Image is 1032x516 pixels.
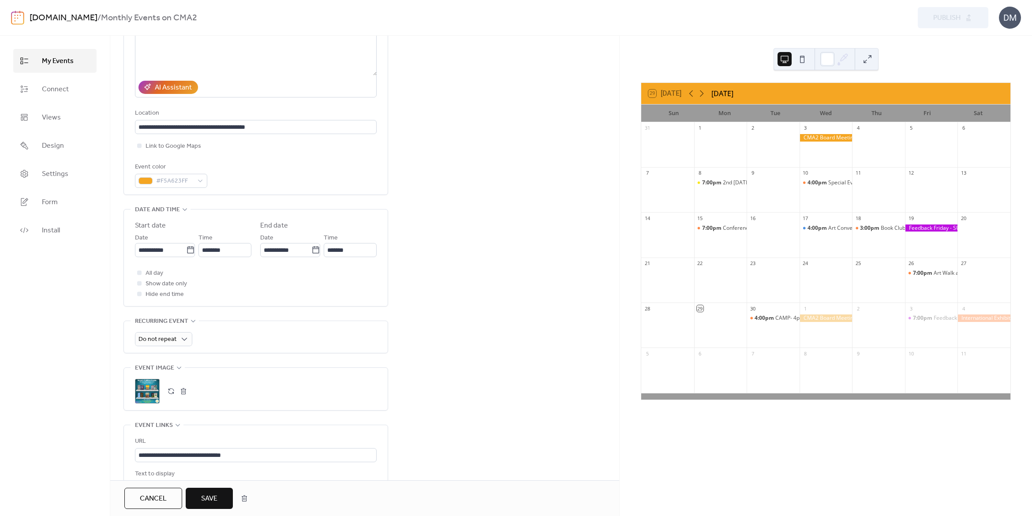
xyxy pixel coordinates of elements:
div: 5 [908,125,914,131]
button: Cancel [124,488,182,509]
span: Install [42,225,60,236]
div: 15 [697,215,703,221]
button: Save [186,488,233,509]
div: 8 [697,170,703,176]
span: 7:00pm [702,179,723,187]
div: 9 [749,170,756,176]
div: 3 [908,305,914,312]
span: Link to Google Maps [146,141,201,152]
a: Install [13,218,97,242]
div: Thu [851,105,902,122]
span: 4:00pm [808,179,828,187]
div: 17 [802,215,809,221]
div: End date [260,221,288,231]
div: 27 [960,260,967,267]
span: Connect [42,84,69,95]
div: Location [135,108,375,119]
div: DM [999,7,1021,29]
div: 6 [960,125,967,131]
a: Settings [13,162,97,186]
div: 4 [855,125,861,131]
span: Do not repeat [138,333,176,345]
span: 7:00pm [702,224,723,232]
span: Design [42,141,64,151]
a: [DOMAIN_NAME] [30,10,97,26]
span: #F5A623FF [156,176,193,187]
div: 9 [855,350,861,357]
a: My Events [13,49,97,73]
div: Fri [902,105,953,122]
div: CAMP- 4pm EDT - [PERSON_NAME] [775,314,862,322]
div: 19 [908,215,914,221]
div: 2nd [DATE] Guest Artist Series with [PERSON_NAME]- 7pm EDT - [PERSON_NAME] [723,179,924,187]
b: Monthly Events on CMA2 [101,10,197,26]
div: 12 [908,170,914,176]
div: 13 [960,170,967,176]
a: Form [13,190,97,214]
div: URL [135,436,375,447]
a: Design [13,134,97,157]
div: 3 [802,125,809,131]
span: Show date only [146,279,187,289]
span: Time [324,233,338,243]
span: Date and time [135,205,180,215]
div: 20 [960,215,967,221]
span: Time [198,233,213,243]
div: 23 [749,260,756,267]
div: 2 [855,305,861,312]
div: 2nd Monday Guest Artist Series with Jacqui Ross- 7pm EDT - Darcel Deneau [694,179,747,187]
div: 26 [908,260,914,267]
div: 11 [960,350,967,357]
span: Views [42,112,61,123]
div: 10 [802,170,809,176]
span: 4:00pm [808,224,828,232]
span: All day [146,268,163,279]
a: Connect [13,77,97,101]
div: 21 [644,260,651,267]
div: 4 [960,305,967,312]
div: Feedback Friday with Fran Garrido & Shelley Beaumont, 7pm EDT [905,314,958,322]
div: Start date [135,221,166,231]
div: 31 [644,125,651,131]
div: 7 [749,350,756,357]
b: / [97,10,101,26]
div: Book Club - [PERSON_NAME] - 3:00 pm EDT [881,224,987,232]
div: 25 [855,260,861,267]
span: My Events [42,56,74,67]
div: 24 [802,260,809,267]
span: Hide end time [146,289,184,300]
div: 8 [802,350,809,357]
div: Special Event: NOVEM 2025 Collaborative Mosaic - 4PM EDT [800,179,853,187]
span: Cancel [140,494,167,504]
div: Art Walk and Happy Hour [905,269,958,277]
span: Form [42,197,58,208]
div: 6 [697,350,703,357]
span: 3:00pm [860,224,881,232]
div: Book Club - Martin Cheek - 3:00 pm EDT [852,224,905,232]
div: Sat [953,105,1003,122]
div: 1 [697,125,703,131]
div: Special Event: NOVEM 2025 Collaborative Mosaic - 4PM EDT [828,179,976,187]
div: Sun [648,105,699,122]
div: 18 [855,215,861,221]
div: 7 [644,170,651,176]
div: Art Walk and Happy Hour [934,269,996,277]
div: Wed [800,105,851,122]
div: ; [135,379,160,404]
div: Feedback Friday - SUBMISSION DEADLINE [905,224,958,232]
div: Mon [699,105,750,122]
div: International Exhibition: Submission Deadline [957,314,1010,322]
div: 1 [802,305,809,312]
div: 2 [749,125,756,131]
span: Event image [135,363,174,374]
div: 10 [908,350,914,357]
div: Conference Preview - 7:00PM EDT [694,224,747,232]
span: 7:00pm [913,314,934,322]
div: Art Conversations - 4pm EDT [828,224,899,232]
div: [DATE] [711,88,733,99]
div: 30 [749,305,756,312]
span: Event links [135,420,173,431]
div: 28 [644,305,651,312]
div: 14 [644,215,651,221]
